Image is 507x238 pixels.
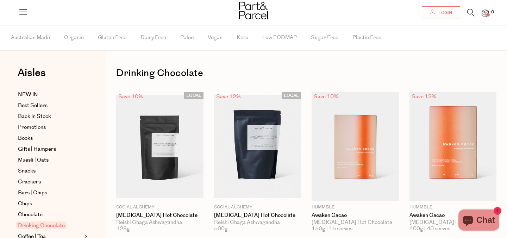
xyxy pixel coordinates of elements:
img: Adaptogenic Hot Chocolate [214,95,301,198]
span: Sugar Free [311,25,338,50]
span: Crackers [18,178,41,186]
span: Gifts | Hampers [18,145,56,154]
span: 150g | 15 serves [312,226,352,232]
div: Save 12% [214,92,243,101]
span: 128g [116,226,130,232]
span: Chocolate [18,211,43,219]
a: Best Sellers [18,101,82,110]
a: Aisles [18,68,46,85]
span: Keto [237,25,248,50]
span: Drinking Chocolate [16,221,67,229]
span: Snacks [18,167,36,175]
a: [MEDICAL_DATA] Hot Chocolate [214,212,301,219]
span: NEW IN [18,90,38,99]
span: Australian Made [11,25,50,50]
h1: Drinking Chocolate [116,65,496,81]
span: Books [18,134,33,143]
a: Bars | Chips [18,189,82,197]
div: Reishi Chaga Ashwagandha [214,219,301,226]
span: LOCAL [184,92,204,99]
div: Save 13% [409,92,438,101]
div: Reishi Chaga Ashwagandha [116,219,204,226]
a: Drinking Chocolate [18,221,82,230]
div: [MEDICAL_DATA] Hot Chocolate [409,219,497,226]
span: Dairy Free [140,25,166,50]
a: 0 [482,10,489,17]
a: Awaken Cacao [312,212,399,219]
a: [MEDICAL_DATA] Hot Chocolate [116,212,204,219]
div: [MEDICAL_DATA] Hot Chocolate [312,219,399,226]
p: Hummble [312,204,399,211]
span: Paleo [180,25,194,50]
span: Back In Stock [18,112,51,121]
a: Snacks [18,167,82,175]
a: Muesli | Oats [18,156,82,164]
a: Chips [18,200,82,208]
span: Best Sellers [18,101,48,110]
img: Awaken Cacao [409,92,497,201]
p: Social Alchemy [214,204,301,211]
span: Gluten Free [98,25,126,50]
span: 400g | 40 serves [409,226,450,232]
p: Social Alchemy [116,204,204,211]
img: Awaken Cacao [312,92,399,201]
div: Save 10% [116,92,145,101]
a: Awaken Cacao [409,212,497,219]
a: Promotions [18,123,82,132]
a: Gifts | Hampers [18,145,82,154]
a: Back In Stock [18,112,82,121]
span: Muesli | Oats [18,156,49,164]
span: Plastic Free [352,25,381,50]
img: Adaptogenic Hot Chocolate [116,95,204,198]
inbox-online-store-chat: Shopify online store chat [456,209,501,232]
div: Save 10% [312,92,340,101]
span: Low FODMAP [262,25,297,50]
span: 500g [214,226,228,232]
span: Vegan [208,25,223,50]
span: Promotions [18,123,46,132]
a: Chocolate [18,211,82,219]
a: NEW IN [18,90,82,99]
span: Aisles [18,65,46,81]
span: Chips [18,200,32,208]
span: 0 [489,9,496,15]
a: Books [18,134,82,143]
span: Login [437,10,452,16]
span: LOCAL [282,92,301,99]
a: Crackers [18,178,82,186]
img: Part&Parcel [239,2,268,19]
span: Organic [64,25,84,50]
p: Hummble [409,204,497,211]
span: Bars | Chips [18,189,47,197]
a: Login [422,6,460,19]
